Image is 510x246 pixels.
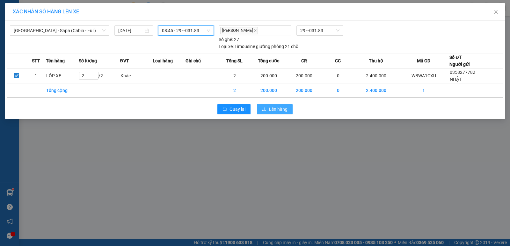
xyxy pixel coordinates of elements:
[300,26,339,35] span: 29F-031.83
[450,70,475,75] span: 0358277782
[79,68,120,83] td: / 2
[39,15,78,25] b: Sao Việt
[14,26,106,35] span: Hà Nội - Sapa (Cabin - Full)
[417,57,430,64] span: Mã GD
[226,57,243,64] span: Tổng SL
[354,83,398,97] td: 2.400.000
[322,68,355,83] td: 0
[186,57,201,64] span: Ghi chú
[26,68,46,83] td: 1
[254,29,257,32] span: close
[32,57,40,64] span: STT
[218,83,251,97] td: 2
[79,57,97,64] span: Số lượng
[153,68,186,83] td: ---
[335,57,341,64] span: CC
[287,83,322,97] td: 200.000
[262,107,266,112] span: upload
[269,106,288,113] span: Lên hàng
[487,3,505,21] button: Close
[258,57,279,64] span: Tổng cước
[217,104,251,114] button: rollbackQuay lại
[220,27,258,34] span: [PERSON_NAME]
[398,68,449,83] td: WBWA1CXU
[449,54,470,68] div: Số ĐT Người gửi
[218,68,251,83] td: 2
[251,68,287,83] td: 200.000
[257,104,293,114] button: uploadLên hàng
[222,107,227,112] span: rollback
[85,5,154,16] b: [DOMAIN_NAME]
[120,68,153,83] td: Khác
[219,43,298,50] div: Limousine giường phòng 21 chỗ
[301,57,307,64] span: CR
[398,83,449,97] td: 1
[33,37,154,77] h2: VP Nhận: VP Sapa
[251,83,287,97] td: 200.000
[153,57,173,64] span: Loại hàng
[4,37,51,47] h2: WBWA1CXU
[219,36,239,43] div: 27
[46,68,79,83] td: LỐP XE
[322,83,355,97] td: 0
[162,26,210,35] span: 08:45 - 29F-031.83
[450,77,462,82] span: NHẬT
[46,83,79,97] td: Tổng cộng
[4,5,35,37] img: logo.jpg
[46,57,65,64] span: Tên hàng
[118,27,143,34] input: 15/08/2025
[219,36,233,43] span: Số ghế:
[287,68,322,83] td: 200.000
[219,43,234,50] span: Loại xe:
[369,57,383,64] span: Thu hộ
[186,68,218,83] td: ---
[229,106,245,113] span: Quay lại
[354,68,398,83] td: 2.400.000
[120,57,129,64] span: ĐVT
[13,9,79,15] span: XÁC NHẬN SỐ HÀNG LÊN XE
[493,9,499,14] span: close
